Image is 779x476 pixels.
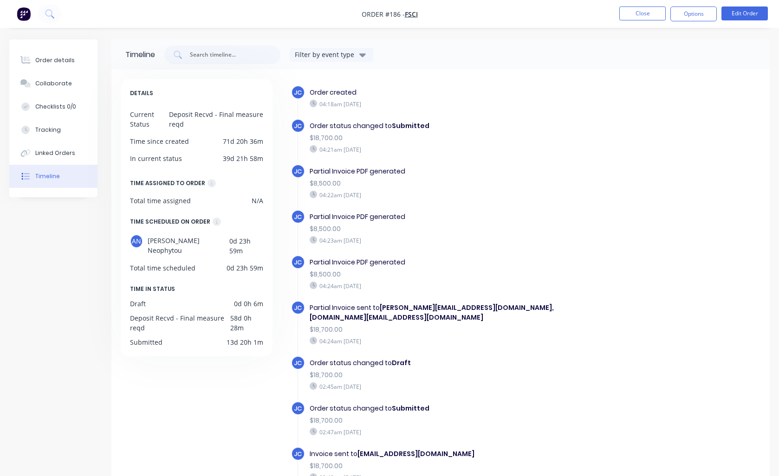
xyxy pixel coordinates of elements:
[310,461,599,471] div: $18,700.00
[294,359,302,367] span: JC
[392,121,429,130] b: Submitted
[310,133,599,143] div: $18,700.00
[227,337,263,347] div: 13d 20h 1m
[392,358,411,367] b: Draft
[130,234,143,248] div: AN
[310,370,599,380] div: $18,700.00
[392,404,429,413] b: Submitted
[130,109,169,129] div: Current Status
[310,100,599,108] div: 04:18am [DATE]
[130,196,191,206] div: Total time assigned
[9,165,97,188] button: Timeline
[130,136,189,146] div: Time since created
[310,270,599,279] div: $8,500.00
[230,313,263,333] div: 58d 0h 28m
[310,382,599,391] div: 02:45am [DATE]
[9,95,97,118] button: Checklists 0/0
[294,88,302,97] span: JC
[310,282,599,290] div: 04:24am [DATE]
[130,337,162,347] div: Submitted
[310,88,599,97] div: Order created
[362,10,405,19] span: Order #186 -
[9,72,97,95] button: Collaborate
[310,257,599,267] div: Partial Invoice PDF generated
[130,299,146,309] div: Draft
[310,325,599,334] div: $18,700.00
[130,263,195,273] div: Total time scheduled
[35,103,76,111] div: Checklists 0/0
[310,416,599,425] div: $18,700.00
[223,154,263,163] div: 39d 21h 58m
[290,48,373,62] button: Filter by event type
[310,121,599,131] div: Order status changed to
[9,142,97,165] button: Linked Orders
[295,50,357,59] div: Filter by event type
[310,449,599,459] div: Invoice sent to
[130,88,153,98] span: DETAILS
[310,303,599,322] div: Partial Invoice sent to
[130,154,182,163] div: In current status
[294,167,302,176] span: JC
[148,234,229,256] span: [PERSON_NAME] Neophytou
[310,428,599,436] div: 02:47am [DATE]
[35,149,75,157] div: Linked Orders
[405,10,418,19] a: FSCI
[189,50,266,59] input: Search timeline...
[9,118,97,142] button: Tracking
[130,313,230,333] div: Deposit Recvd - Final measure reqd
[294,450,302,458] span: JC
[310,145,599,154] div: 04:21am [DATE]
[125,49,155,60] div: Timeline
[294,212,302,221] span: JC
[721,6,768,20] button: Edit Order
[310,337,599,345] div: 04:24am [DATE]
[35,172,60,180] div: Timeline
[310,236,599,244] div: 04:23am [DATE]
[310,358,599,368] div: Order status changed to
[310,167,599,176] div: Partial Invoice PDF generated
[619,6,666,20] button: Close
[17,7,31,21] img: Factory
[223,136,263,146] div: 71d 20h 36m
[294,122,302,130] span: JC
[310,191,599,199] div: 04:22am [DATE]
[9,49,97,72] button: Order details
[310,303,554,322] b: [PERSON_NAME][EMAIL_ADDRESS][DOMAIN_NAME], [DOMAIN_NAME][EMAIL_ADDRESS][DOMAIN_NAME]
[252,196,263,206] div: N/A
[294,258,302,267] span: JC
[35,56,75,64] div: Order details
[35,126,61,134] div: Tracking
[294,404,302,413] span: JC
[310,224,599,234] div: $8,500.00
[310,179,599,188] div: $8,500.00
[130,284,175,294] span: TIME IN STATUS
[310,404,599,413] div: Order status changed to
[310,212,599,222] div: Partial Invoice PDF generated
[227,263,263,273] div: 0d 23h 59m
[229,234,263,256] div: 0d 23h 59m
[130,217,210,227] div: TIME SCHEDULED ON ORDER
[294,303,302,312] span: JC
[234,299,263,309] div: 0d 0h 6m
[35,79,72,88] div: Collaborate
[130,178,205,188] div: TIME ASSIGNED TO ORDER
[670,6,717,21] button: Options
[357,449,474,458] b: [EMAIL_ADDRESS][DOMAIN_NAME]
[169,109,264,129] div: Deposit Recvd - Final measure reqd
